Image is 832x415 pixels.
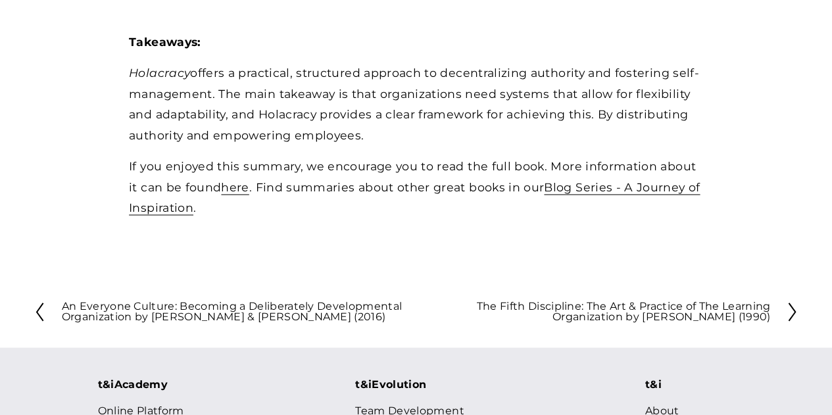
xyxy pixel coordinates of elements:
strong: t&iAcademy [97,378,168,390]
p: offers a practical, structured approach to decentralizing authority and fostering self-management... [129,62,703,145]
a: here [221,180,249,194]
em: Holacracy [129,66,190,80]
strong: t&iEvolution [355,378,426,390]
h2: The Fifth Discipline: The Art & Practice of The Learning Organization by [PERSON_NAME] (1990) [416,301,771,322]
a: An Everyone Culture: Becoming a Deliberately Developmental Organization by [PERSON_NAME] & [PERSO... [34,301,416,322]
h2: An Everyone Culture: Becoming a Deliberately Developmental Organization by [PERSON_NAME] & [PERSO... [62,301,416,322]
strong: t&i [645,378,662,390]
p: If you enjoyed this summary, we encourage you to read the full book. More information about it ca... [129,156,703,218]
a: The Fifth Discipline: The Art & Practice of The Learning Organization by [PERSON_NAME] (1990) [416,301,799,322]
strong: Takeaways: [129,35,201,49]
